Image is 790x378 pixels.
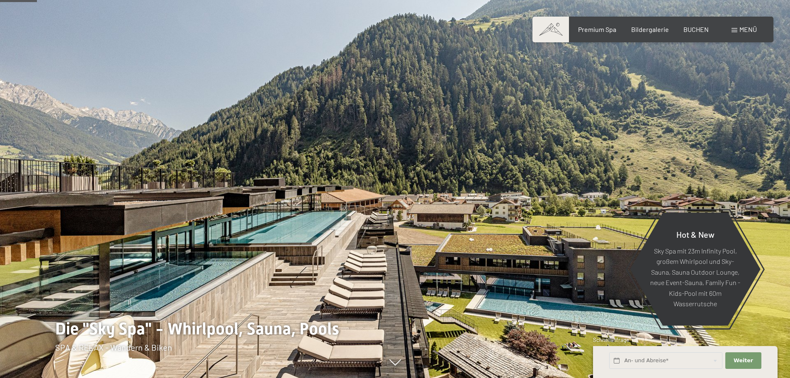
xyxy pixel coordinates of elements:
[676,229,715,239] span: Hot & New
[739,25,757,33] span: Menü
[578,25,616,33] a: Premium Spa
[631,25,669,33] a: Bildergalerie
[734,357,753,364] span: Weiter
[593,337,629,343] span: Schnellanfrage
[630,212,761,326] a: Hot & New Sky Spa mit 23m Infinity Pool, großem Whirlpool und Sky-Sauna, Sauna Outdoor Lounge, ne...
[650,245,740,309] p: Sky Spa mit 23m Infinity Pool, großem Whirlpool und Sky-Sauna, Sauna Outdoor Lounge, neue Event-S...
[725,352,761,369] button: Weiter
[683,25,709,33] a: BUCHEN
